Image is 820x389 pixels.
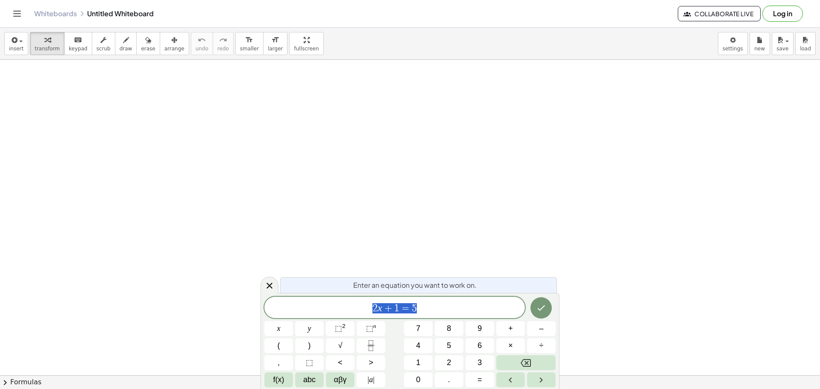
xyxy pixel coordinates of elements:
span: ) [308,340,311,351]
i: undo [198,35,206,45]
button: Log in [762,6,803,22]
button: Collaborate Live [678,6,761,21]
span: = [399,303,412,313]
span: undo [196,46,208,52]
button: 1 [404,355,433,370]
span: 3 [477,357,482,369]
button: Less than [326,355,354,370]
button: 2 [435,355,463,370]
sup: 2 [342,323,346,329]
button: 6 [466,338,494,353]
button: load [795,32,816,55]
button: x [264,321,293,336]
button: Functions [264,372,293,387]
span: ⬚ [335,324,342,333]
span: = [477,374,482,386]
span: redo [217,46,229,52]
button: Minus [527,321,556,336]
button: format_sizelarger [263,32,287,55]
span: > [369,357,373,369]
span: f(x) [273,374,284,386]
button: scrub [92,32,115,55]
button: Plus [496,321,525,336]
button: 7 [404,321,433,336]
span: scrub [97,46,111,52]
span: 7 [416,323,420,334]
button: . [435,372,463,387]
button: save [772,32,794,55]
span: 5 [412,303,417,313]
span: 0 [416,374,420,386]
span: 4 [416,340,420,351]
button: Times [496,338,525,353]
span: a [368,374,375,386]
span: smaller [240,46,259,52]
button: format_sizesmaller [235,32,264,55]
i: redo [219,35,227,45]
span: erase [141,46,155,52]
span: ⬚ [366,324,373,333]
span: ÷ [539,340,544,351]
button: Squared [326,321,354,336]
span: ( [278,340,280,351]
i: format_size [271,35,279,45]
button: Alphabet [295,372,324,387]
button: Greek alphabet [326,372,354,387]
span: 5 [447,340,451,351]
span: < [338,357,343,369]
button: new [750,32,770,55]
button: arrange [160,32,189,55]
button: 5 [435,338,463,353]
button: Fraction [357,338,385,353]
span: fullscreen [294,46,319,52]
span: 2 [447,357,451,369]
span: save [776,46,788,52]
button: erase [136,32,160,55]
button: y [295,321,324,336]
button: keyboardkeypad [64,32,92,55]
button: Superscript [357,321,385,336]
button: Absolute value [357,372,385,387]
button: 9 [466,321,494,336]
span: ⬚ [306,357,313,369]
button: insert [4,32,28,55]
span: 1 [394,303,399,313]
button: 8 [435,321,463,336]
span: | [368,375,369,384]
span: y [308,323,311,334]
button: undoundo [191,32,213,55]
span: 1 [416,357,420,369]
button: Placeholder [295,355,324,370]
span: αβγ [334,374,347,386]
span: draw [120,46,132,52]
span: load [800,46,811,52]
i: keyboard [74,35,82,45]
span: Enter an equation you want to work on. [353,280,477,290]
span: 9 [477,323,482,334]
span: √ [338,340,343,351]
span: – [539,323,543,334]
var: x [378,302,382,313]
span: . [448,374,450,386]
button: Equals [466,372,494,387]
span: + [382,303,395,313]
button: Divide [527,338,556,353]
span: settings [723,46,743,52]
button: settings [718,32,748,55]
button: Done [530,297,552,319]
a: Whiteboards [34,9,77,18]
button: draw [115,32,137,55]
button: Square root [326,338,354,353]
sup: n [373,323,376,329]
span: x [277,323,281,334]
button: 4 [404,338,433,353]
button: Left arrow [496,372,525,387]
button: Toggle navigation [10,7,24,20]
button: transform [30,32,64,55]
span: | [373,375,375,384]
button: Greater than [357,355,385,370]
i: format_size [245,35,253,45]
span: × [508,340,513,351]
button: , [264,355,293,370]
span: larger [268,46,283,52]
